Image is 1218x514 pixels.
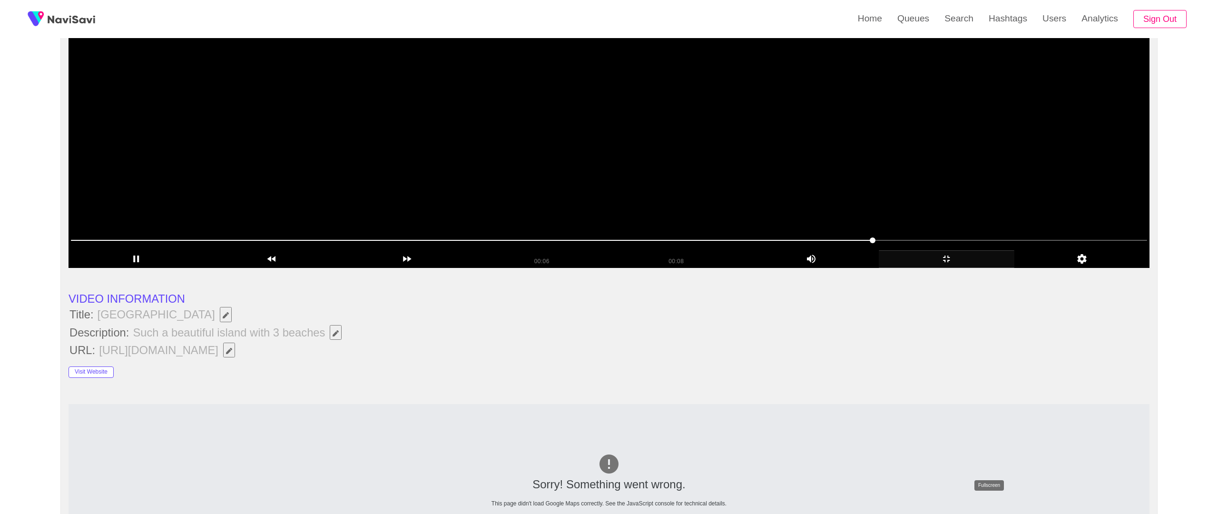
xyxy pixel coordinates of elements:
div: add [204,250,340,267]
div: add [1014,250,1150,267]
span: Edit Field [222,312,230,318]
div: add [879,250,1014,267]
span: Edit Field [225,348,233,354]
span: Edit Field [332,330,340,336]
span: [GEOGRAPHIC_DATA] [97,306,237,323]
span: URL: [69,344,96,356]
button: Edit Field [330,325,342,340]
img: fireSpot [24,7,48,31]
button: Edit Field [223,343,235,357]
img: fireSpot [48,14,95,24]
span: Description: [69,326,130,339]
li: VIDEO INFORMATION [69,292,1149,305]
a: Visit Website [69,363,114,376]
div: add [339,250,475,267]
button: Edit Field [220,307,232,322]
button: Visit Website [69,366,114,378]
div: This page didn't load Google Maps correctly. See the JavaScript console for technical details. [179,501,1039,507]
span: Title: [69,308,95,321]
span: [URL][DOMAIN_NAME] [98,342,241,358]
span: 00:08 [668,258,684,265]
span: 00:06 [534,258,550,265]
div: add [69,250,204,267]
div: add [744,250,879,265]
div: Sorry! Something went wrong. [179,478,1039,491]
span: Such a beautiful island with 3 beaches [132,324,347,341]
button: Sign Out [1133,10,1187,29]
